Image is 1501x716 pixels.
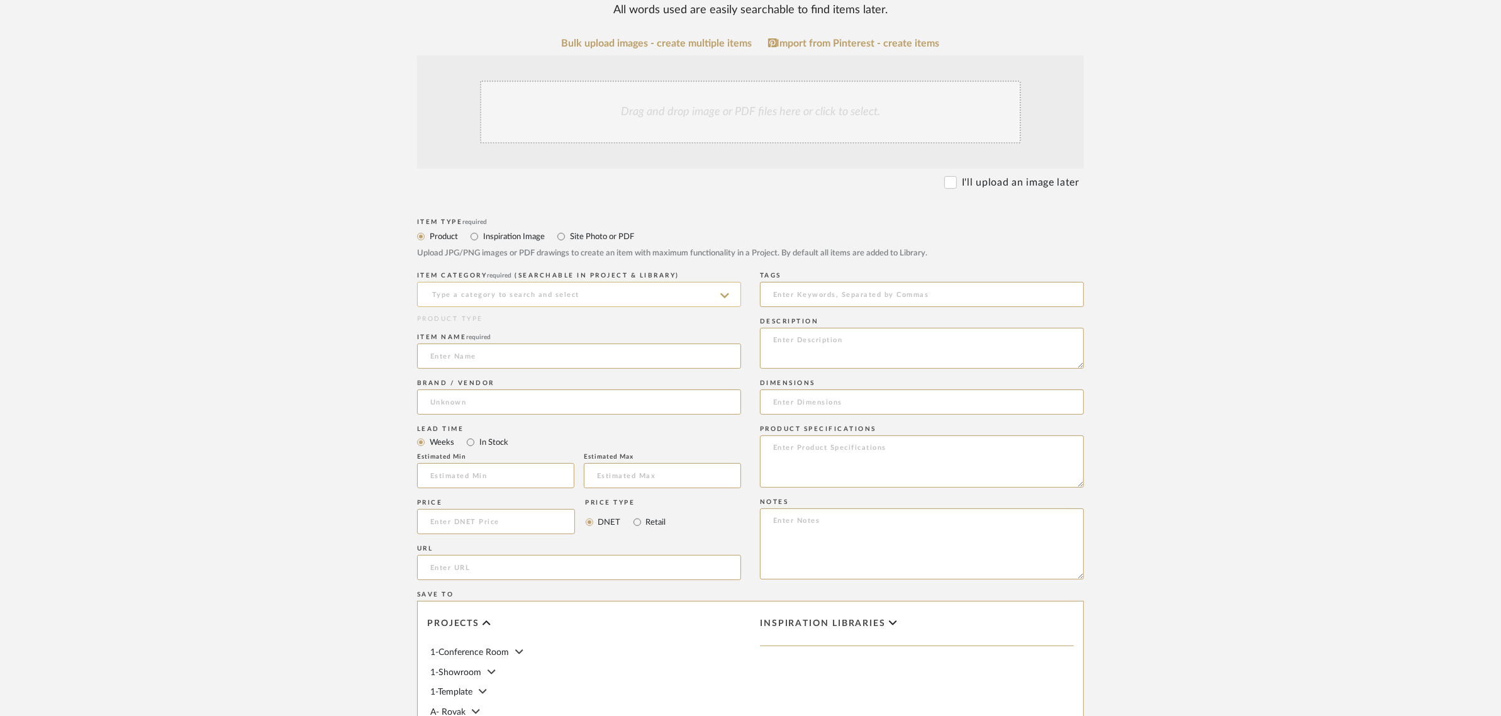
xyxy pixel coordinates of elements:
div: Estimated Min [417,453,574,461]
input: Estimated Max [584,463,741,488]
span: 1-Conference Room [430,648,509,657]
input: Enter DNET Price [417,509,575,534]
label: DNET [597,515,621,529]
mat-radio-group: Select price type [586,509,666,534]
div: Notes [760,498,1084,506]
div: Save To [417,591,1084,598]
span: required [463,219,488,225]
input: Enter Keywords, Separated by Commas [760,282,1084,307]
div: Tags [760,272,1084,279]
label: Site Photo or PDF [569,230,634,243]
label: In Stock [478,435,508,449]
input: Enter Dimensions [760,389,1084,415]
input: Enter URL [417,555,741,580]
div: Dimensions [760,379,1084,387]
label: Retail [645,515,666,529]
div: ITEM CATEGORY [417,272,741,279]
a: Import from Pinterest - create items [768,38,940,49]
div: PRODUCT TYPE [417,315,741,324]
input: Enter Name [417,344,741,369]
div: Brand / Vendor [417,379,741,387]
label: Inspiration Image [482,230,545,243]
div: Price Type [586,499,666,506]
a: Bulk upload images - create multiple items [562,38,752,49]
div: Price [417,499,575,506]
div: Lead Time [417,425,741,433]
mat-radio-group: Select item type [417,228,1084,244]
mat-radio-group: Select item type [417,434,741,450]
label: Weeks [428,435,454,449]
span: (Searchable in Project & Library) [515,272,680,279]
span: 1-Showroom [430,668,481,677]
div: Estimated Max [584,453,741,461]
div: URL [417,545,741,552]
div: Upload JPG/PNG images or PDF drawings to create an item with maximum functionality in a Project. ... [417,247,1084,260]
span: Inspiration libraries [760,618,886,629]
span: required [488,272,512,279]
input: Estimated Min [417,463,574,488]
div: Product Specifications [760,425,1084,433]
label: I'll upload an image later [962,175,1080,190]
input: Type a category to search and select [417,282,741,307]
div: Description [760,318,1084,325]
div: Item name [417,333,741,341]
div: Item Type [417,218,1084,226]
input: Unknown [417,389,741,415]
span: Projects [427,618,479,629]
span: required [467,334,491,340]
label: Product [428,230,458,243]
span: 1-Template [430,688,472,696]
